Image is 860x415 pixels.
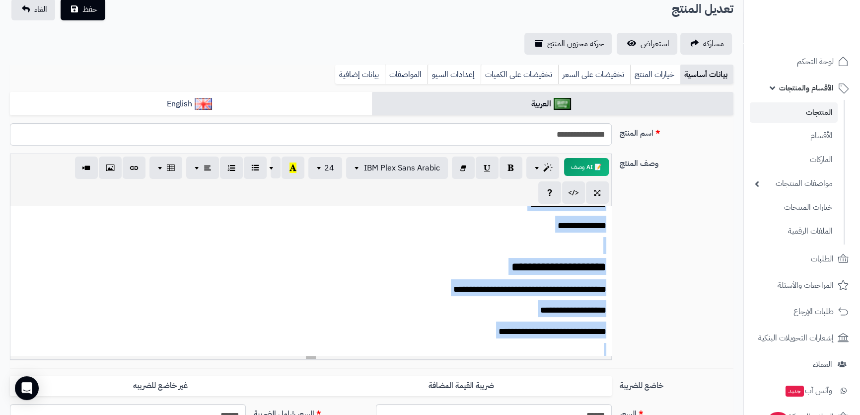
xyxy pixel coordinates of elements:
span: حفظ [82,3,97,15]
span: حركة مخزون المنتج [547,38,604,50]
a: إشعارات التحويلات البنكية [750,326,854,350]
img: العربية [554,98,571,110]
label: خاضع للضريبة [616,376,738,392]
img: logo-2.png [792,28,851,49]
a: مواصفات المنتجات [750,173,838,194]
a: المراجعات والأسئلة [750,273,854,297]
span: الغاء [34,3,47,15]
span: الأقسام والمنتجات [779,81,834,95]
div: Open Intercom Messenger [15,376,39,400]
button: 24 [308,157,342,179]
span: لوحة التحكم [797,55,834,69]
button: IBM Plex Sans Arabic [346,157,448,179]
a: طلبات الإرجاع [750,300,854,324]
a: إعدادات السيو [428,65,481,84]
a: وآتس آبجديد [750,379,854,403]
a: العربية [372,92,734,116]
span: الطلبات [811,252,834,266]
span: جديد [786,386,804,397]
span: مشاركه [703,38,724,50]
span: المراجعات والأسئلة [778,278,834,292]
a: العملاء [750,352,854,376]
a: مشاركه [680,33,732,55]
span: طلبات الإرجاع [793,305,834,319]
span: استعراض [641,38,669,50]
a: خيارات المنتج [630,65,680,84]
a: المنتجات [750,102,838,123]
a: بيانات أساسية [680,65,733,84]
a: English [10,92,372,116]
a: تخفيضات على السعر [558,65,630,84]
a: خيارات المنتجات [750,197,838,218]
a: المواصفات [385,65,428,84]
a: الطلبات [750,247,854,271]
button: 📝 AI وصف [564,158,609,176]
span: وآتس آب [785,384,832,398]
span: IBM Plex Sans Arabic [364,162,440,174]
span: العملاء [813,357,832,371]
span: إشعارات التحويلات البنكية [758,331,834,345]
a: استعراض [617,33,677,55]
a: تخفيضات على الكميات [481,65,558,84]
label: اسم المنتج [616,123,738,139]
a: الماركات [750,149,838,170]
label: وصف المنتج [616,154,738,169]
a: الملفات الرقمية [750,221,838,242]
a: حركة مخزون المنتج [524,33,612,55]
a: الأقسام [750,125,838,147]
a: بيانات إضافية [335,65,385,84]
a: لوحة التحكم [750,50,854,74]
label: ضريبة القيمة المضافة [311,376,612,396]
img: English [195,98,212,110]
span: 24 [324,162,334,174]
label: غير خاضع للضريبه [10,376,311,396]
